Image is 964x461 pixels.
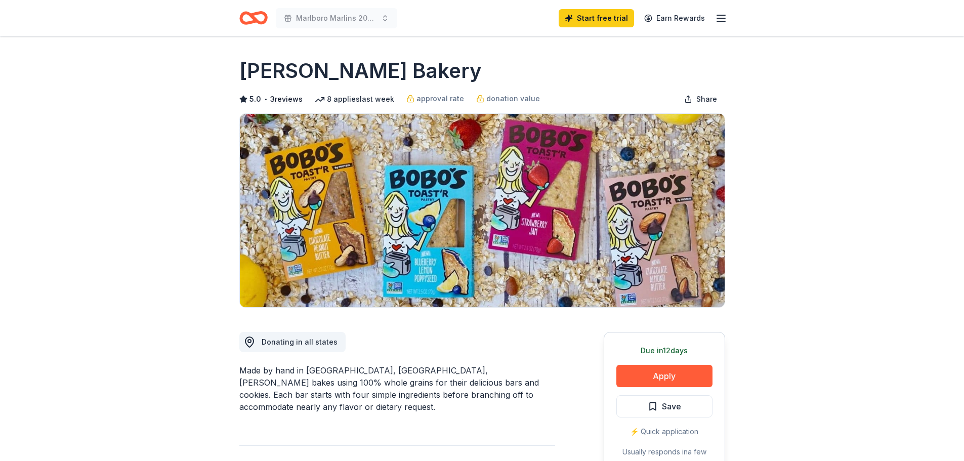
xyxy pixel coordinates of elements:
a: Home [239,6,268,30]
a: donation value [476,93,540,105]
img: Image for Bobo's Bakery [240,114,725,307]
span: Donating in all states [262,338,338,346]
a: Start free trial [559,9,634,27]
span: • [264,95,267,103]
span: donation value [486,93,540,105]
a: Earn Rewards [638,9,711,27]
button: Save [616,395,712,417]
div: Due in 12 days [616,345,712,357]
div: ⚡️ Quick application [616,426,712,438]
h1: [PERSON_NAME] Bakery [239,57,482,85]
button: Share [676,89,725,109]
div: Made by hand in [GEOGRAPHIC_DATA], [GEOGRAPHIC_DATA], [PERSON_NAME] bakes using 100% whole grains... [239,364,555,413]
div: 8 applies last week [315,93,394,105]
span: 5.0 [249,93,261,105]
a: approval rate [406,93,464,105]
span: approval rate [416,93,464,105]
button: Marlboro Marlins 2025 Golf Outing [276,8,397,28]
span: Save [662,400,681,413]
span: Share [696,93,717,105]
span: Marlboro Marlins 2025 Golf Outing [296,12,377,24]
button: 3reviews [270,93,303,105]
button: Apply [616,365,712,387]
